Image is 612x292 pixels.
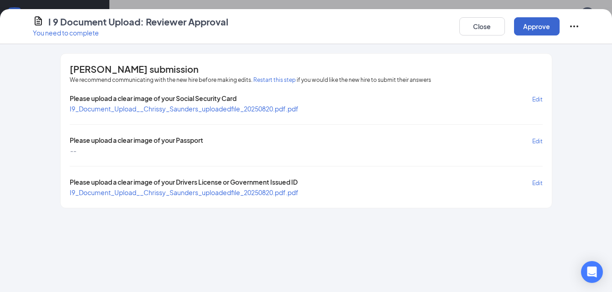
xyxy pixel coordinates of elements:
[514,17,560,35] button: Approve
[569,21,580,32] svg: Ellipses
[459,17,505,35] button: Close
[532,177,543,188] button: Edit
[532,136,543,146] button: Edit
[532,94,543,104] button: Edit
[253,76,296,85] button: Restart this step
[70,146,76,155] span: --
[70,188,298,196] a: I9_Document_Upload__Chrissy_Saunders_uploadedfile_20250820.pdf.pdf
[70,65,199,74] span: [PERSON_NAME] submission
[70,136,203,146] span: Please upload a clear image of your Passport
[70,94,237,104] span: Please upload a clear image of your Social Security Card
[581,261,603,283] div: Open Intercom Messenger
[70,76,431,85] span: We recommend communicating with the new hire before making edits. if you would like the new hire ...
[48,15,228,28] h4: I 9 Document Upload: Reviewer Approval
[532,96,543,103] span: Edit
[70,105,298,113] a: I9_Document_Upload__Chrissy_Saunders_uploadedfile_20250820.pdf.pdf
[33,28,228,37] p: You need to complete
[532,180,543,186] span: Edit
[33,15,44,26] svg: CustomFormIcon
[532,138,543,145] span: Edit
[70,177,298,188] span: Please upload a clear image of your Drivers License or Government Issued ID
